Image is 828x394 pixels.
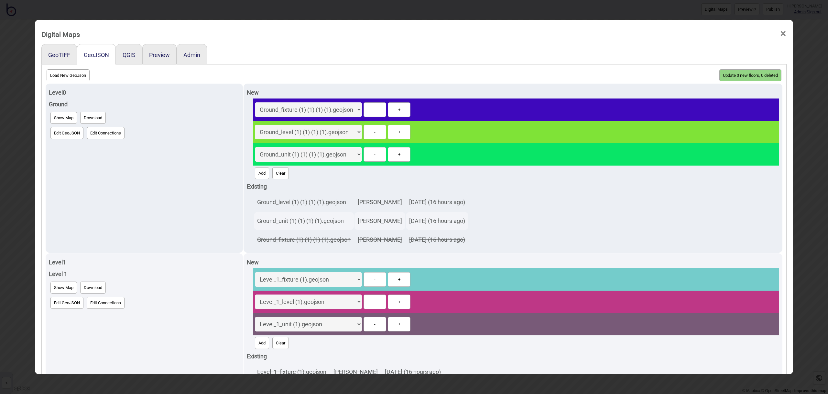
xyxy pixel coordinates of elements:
[254,193,354,211] td: Ground_level (1) (1) (1) (1).geojson
[406,212,468,230] td: [DATE] (16 hours ago)
[247,183,267,190] strong: Existing
[85,125,126,141] a: Edit Connections
[87,127,125,139] button: Edit Connections
[123,52,136,58] button: QGIS
[354,193,405,211] td: [PERSON_NAME]
[85,295,126,310] a: Edit Connections
[364,102,386,117] button: -
[49,268,240,280] div: Level 1
[388,147,410,162] button: +
[50,282,77,294] button: Show Map
[50,112,77,124] button: Show Map
[41,28,80,41] div: Digital Maps
[87,297,125,309] button: Edit Connections
[272,337,289,349] button: Clear
[50,297,83,309] button: Edit GeoJSON
[364,147,386,162] button: -
[364,295,386,309] button: -
[149,52,170,58] button: Preview
[80,112,106,124] button: Download
[183,52,200,58] button: Admin
[254,231,354,249] td: Ground_fixture (1) (1) (1) (1).geojson
[406,231,468,249] td: [DATE] (16 hours ago)
[388,125,410,139] button: +
[388,295,410,309] button: +
[354,212,405,230] td: [PERSON_NAME]
[47,69,90,81] button: Load New GeoJson
[406,193,468,211] td: [DATE] (16 hours ago)
[382,363,444,381] td: [DATE] (16 hours ago)
[49,98,240,110] div: Ground
[272,167,289,179] button: Clear
[49,257,240,268] div: Level 1
[254,363,330,381] td: Level_1_fixture (1).geojson
[247,89,259,96] strong: New
[330,363,381,381] td: [PERSON_NAME]
[54,285,73,290] span: Show Map
[388,102,410,117] button: +
[255,337,269,349] button: Add
[247,259,259,266] strong: New
[255,167,269,179] button: Add
[48,52,70,58] button: GeoTIFF
[50,127,83,139] button: Edit GeoJSON
[80,282,106,294] button: Download
[254,212,354,230] td: Ground_unit (1) (1) (1) (1).geojson
[388,272,410,287] button: +
[84,52,109,58] button: GeoJSON
[780,23,787,44] span: ×
[364,125,386,139] button: -
[247,353,267,360] strong: Existing
[388,317,410,331] button: +
[54,115,73,120] span: Show Map
[364,317,386,331] button: -
[354,231,405,249] td: [PERSON_NAME]
[364,272,386,287] button: -
[719,69,781,81] button: Update 3 new floors, 0 deleted
[49,87,240,98] div: Level 0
